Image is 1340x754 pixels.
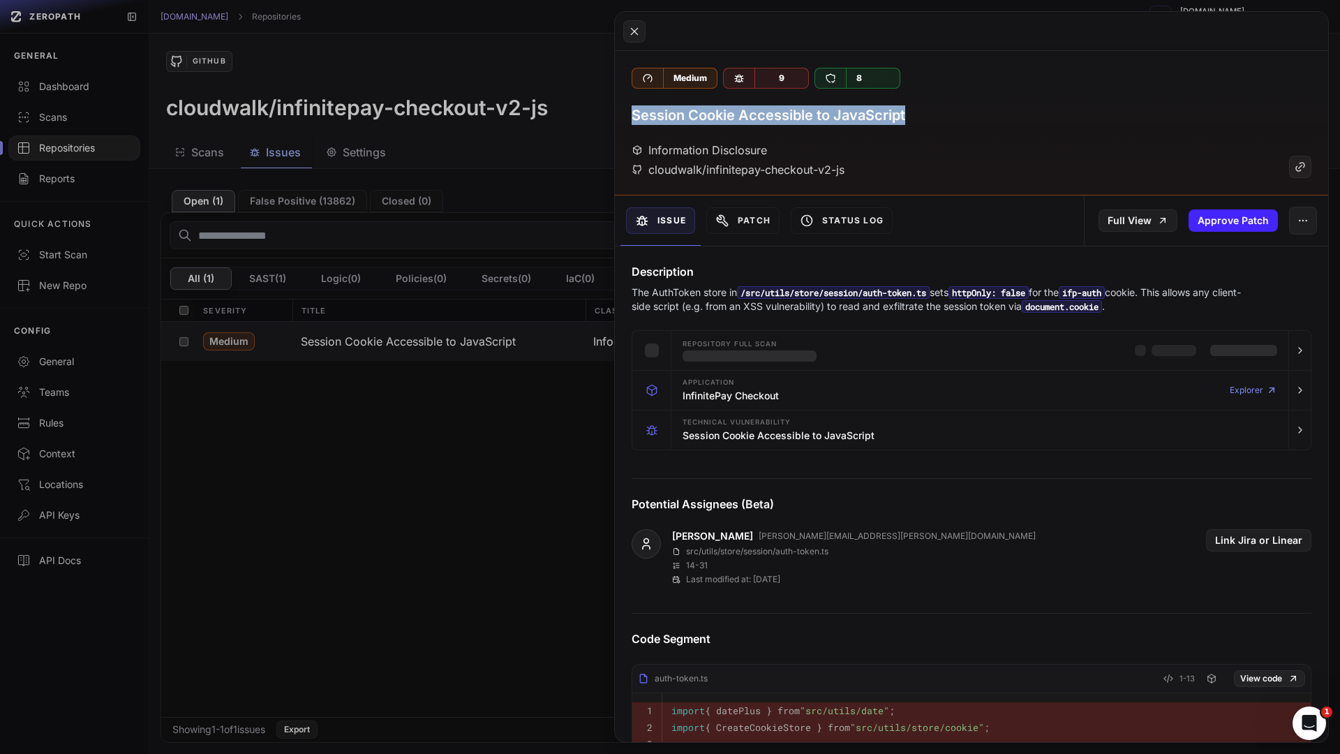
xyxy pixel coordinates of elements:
a: Full View [1099,209,1177,232]
p: Last modified at: [DATE] [686,574,780,585]
button: Patch [706,207,780,234]
code: 2 [647,721,653,734]
a: View code [1234,670,1305,687]
span: "src/utils/store/cookie" [850,721,984,734]
button: Approve Patch [1189,209,1278,232]
code: /src/utils/store/session/auth-token.ts [737,286,930,299]
button: Status Log [791,207,893,234]
span: import [671,721,705,734]
button: Application InfinitePay Checkout Explorer [632,371,1311,410]
div: auth-token.ts [638,673,708,684]
button: Issue [626,207,695,234]
code: ifp-auth [1059,286,1105,299]
code: httpOnly: false [948,286,1029,299]
a: Explorer [1230,376,1277,404]
p: The AuthToken store in sets for the cookie. This allows any client-side script (e.g. from an XSS ... [632,286,1257,313]
code: { CreateCookieStore } from ; [671,721,990,734]
span: Technical Vulnerability [683,419,791,426]
h4: Code Segment [632,630,1311,647]
button: Technical Vulnerability Session Cookie Accessible to JavaScript [632,411,1311,450]
span: import [671,704,705,717]
a: [PERSON_NAME] [672,529,753,543]
button: Repository Full scan [632,331,1311,370]
p: src/utils/store/session/auth-token.ts [686,546,828,557]
code: 3 [647,738,653,751]
h3: Session Cookie Accessible to JavaScript [683,429,874,443]
span: 1-13 [1179,670,1195,687]
p: [PERSON_NAME][EMAIL_ADDRESS][PERSON_NAME][DOMAIN_NAME] [759,531,1036,542]
p: 14 - 31 [686,560,708,571]
div: cloudwalk/infinitepay-checkout-v2-js [632,161,844,178]
code: document.cookie [1022,300,1102,313]
button: Link Jira or Linear [1206,529,1311,552]
code: { datePlus } from ; [671,704,895,717]
span: Application [683,379,734,386]
span: 1 [1321,707,1332,718]
span: "src/utils/date" [800,704,889,717]
h3: InfinitePay Checkout [683,389,779,403]
h4: Description [632,263,1311,280]
code: 1 [647,704,653,717]
h4: Potential Assignees (Beta) [632,496,1311,512]
span: Repository Full scan [683,341,777,348]
iframe: Intercom live chat [1293,707,1326,740]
